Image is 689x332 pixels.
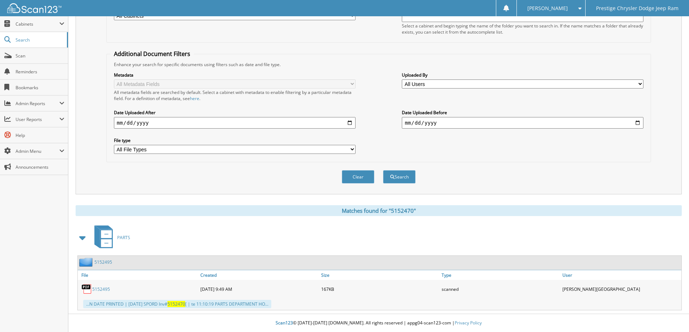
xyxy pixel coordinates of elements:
img: PDF.png [81,284,92,294]
span: Scan [16,53,64,59]
span: PARTS [117,234,130,241]
div: Enhance your search for specific documents using filters such as date and file type. [110,61,647,68]
span: Admin Reports [16,100,59,107]
a: 5152495 [92,286,110,292]
div: [PERSON_NAME][GEOGRAPHIC_DATA] [561,282,681,296]
a: here [190,95,199,102]
input: end [402,117,643,129]
div: © [DATE]-[DATE] [DOMAIN_NAME]. All rights reserved | appg04-scan123-com | [68,314,689,332]
div: 167KB [319,282,440,296]
iframe: Chat Widget [653,297,689,332]
span: Cabinets [16,21,59,27]
span: Reminders [16,69,64,75]
button: Search [383,170,416,184]
label: Date Uploaded After [114,109,356,116]
img: folder2.png [79,258,94,267]
span: Help [16,132,64,138]
div: [DATE] 9:49 AM [199,282,319,296]
a: User [561,270,681,280]
label: Metadata [114,72,356,78]
div: Select a cabinet and begin typing the name of the folder you want to search in. If the name match... [402,23,643,35]
span: 5152470 [167,301,185,307]
a: File [78,270,199,280]
span: Admin Menu [16,148,59,154]
label: Uploaded By [402,72,643,78]
input: start [114,117,356,129]
a: PARTS [90,223,130,252]
label: File type [114,137,356,143]
a: Size [319,270,440,280]
div: All metadata fields are searched by default. Select a cabinet with metadata to enable filtering b... [114,89,356,102]
div: ...N DATE PRINTED | [DATE] SPORD Inv# [ | te 11:10:19 PARTS DEPARTMENT HO... [83,300,271,308]
a: Created [199,270,319,280]
a: Privacy Policy [455,320,482,326]
span: Scan123 [276,320,293,326]
span: [PERSON_NAME] [527,6,568,10]
span: Announcements [16,164,64,170]
button: Clear [342,170,374,184]
span: Bookmarks [16,85,64,91]
legend: Additional Document Filters [110,50,194,58]
label: Date Uploaded Before [402,109,643,116]
div: Matches found for "5152470" [76,205,682,216]
a: 5152495 [94,259,112,265]
img: scan123-logo-white.svg [7,3,61,13]
div: scanned [440,282,561,296]
span: User Reports [16,116,59,122]
span: Search [16,37,63,43]
span: Prestige Chrysler Dodge Jeep Ram [596,6,679,10]
a: Type [440,270,561,280]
